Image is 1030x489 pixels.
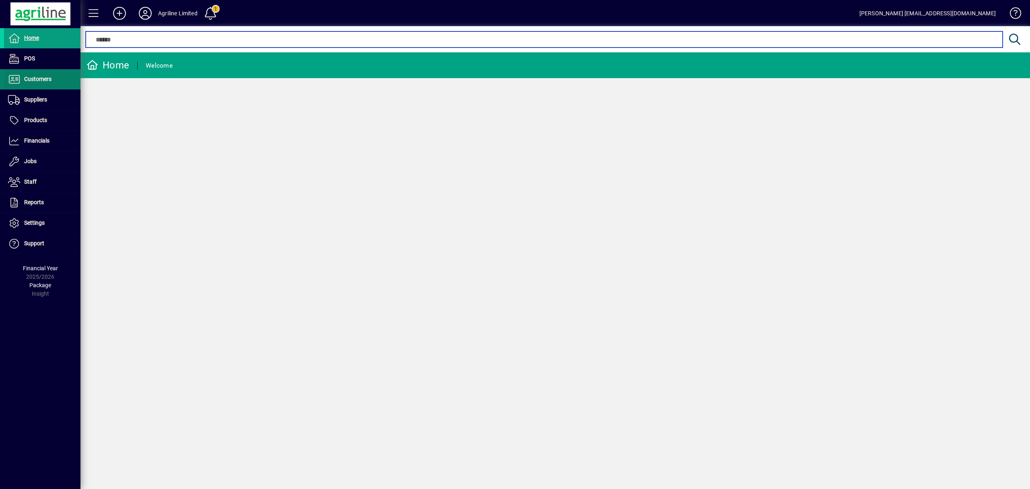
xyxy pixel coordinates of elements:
[4,110,80,131] a: Products
[24,199,44,205] span: Reports
[4,90,80,110] a: Suppliers
[107,6,132,21] button: Add
[4,69,80,89] a: Customers
[24,96,47,103] span: Suppliers
[859,7,996,20] div: [PERSON_NAME] [EMAIL_ADDRESS][DOMAIN_NAME]
[24,178,37,185] span: Staff
[158,7,198,20] div: Agriline Limited
[24,158,37,164] span: Jobs
[24,240,44,247] span: Support
[24,55,35,62] span: POS
[4,234,80,254] a: Support
[1004,2,1020,28] a: Knowledge Base
[4,172,80,192] a: Staff
[23,265,58,271] span: Financial Year
[24,220,45,226] span: Settings
[24,137,49,144] span: Financials
[24,35,39,41] span: Home
[4,49,80,69] a: POS
[146,59,173,72] div: Welcome
[4,131,80,151] a: Financials
[4,151,80,172] a: Jobs
[24,117,47,123] span: Products
[29,282,51,288] span: Package
[24,76,51,82] span: Customers
[4,193,80,213] a: Reports
[4,213,80,233] a: Settings
[87,59,129,72] div: Home
[132,6,158,21] button: Profile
